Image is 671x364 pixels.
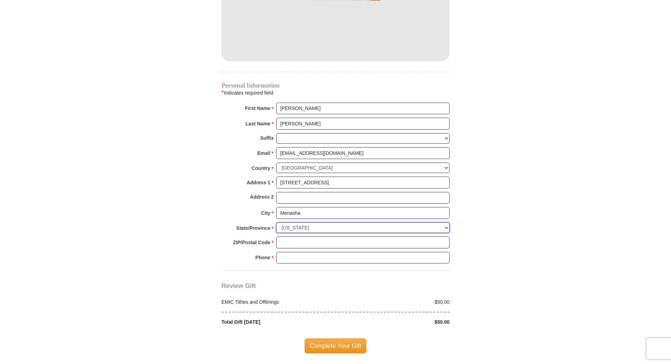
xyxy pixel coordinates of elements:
div: $50.00 [335,318,453,326]
strong: First Name [245,103,270,113]
strong: Country [252,163,271,173]
div: $50.00 [335,298,453,306]
strong: ZIP/Postal Code [233,238,271,247]
span: Complete Your Gift [305,338,367,353]
strong: Last Name [246,119,271,129]
div: Indicates required field [221,88,450,97]
h4: Personal Information [221,83,450,88]
span: Review Gift [221,282,256,289]
strong: Address 2 [250,192,274,202]
strong: State/Province [236,223,270,233]
div: EMIC Tithes and Offerings [218,298,336,306]
strong: City [261,208,270,218]
strong: Email [257,148,270,158]
strong: Suffix [260,133,274,143]
div: Total Gift [DATE] [218,318,336,326]
strong: Phone [255,253,271,262]
strong: Address 1 [247,178,271,187]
